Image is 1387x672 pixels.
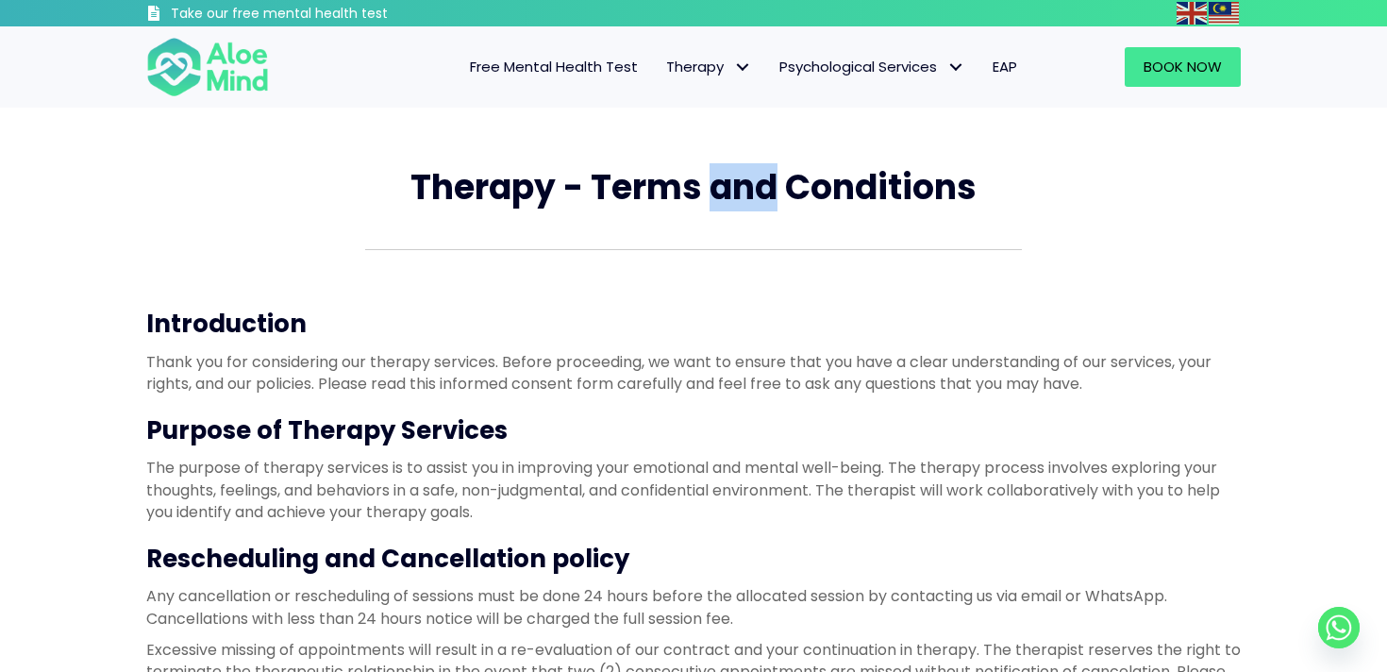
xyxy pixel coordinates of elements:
[293,47,1031,87] nav: Menu
[1125,47,1241,87] a: Book Now
[993,57,1017,76] span: EAP
[666,57,751,76] span: Therapy
[942,54,969,81] span: Psychological Services: submenu
[146,542,1241,576] h3: Rescheduling and Cancellation policy
[470,57,638,76] span: Free Mental Health Test
[146,585,1241,629] p: Any cancellation or rescheduling of sessions must be done 24 hours before the allocated session b...
[1177,2,1209,24] a: English
[456,47,652,87] a: Free Mental Health Test
[978,47,1031,87] a: EAP
[410,163,977,211] span: Therapy - Terms and Conditions
[1177,2,1207,25] img: en
[146,5,489,26] a: Take our free mental health test
[171,5,489,24] h3: Take our free mental health test
[1318,607,1360,648] a: Whatsapp
[728,54,756,81] span: Therapy: submenu
[146,36,269,98] img: Aloe mind Logo
[1144,57,1222,76] span: Book Now
[652,47,765,87] a: TherapyTherapy: submenu
[779,57,964,76] span: Psychological Services
[146,413,1241,447] h3: Purpose of Therapy Services
[765,47,978,87] a: Psychological ServicesPsychological Services: submenu
[1209,2,1239,25] img: ms
[146,307,1241,341] h3: Introduction
[146,351,1241,395] p: Thank you for considering our therapy services. Before proceeding, we want to ensure that you hav...
[1209,2,1241,24] a: Malay
[146,457,1241,523] p: The purpose of therapy services is to assist you in improving your emotional and mental well-bein...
